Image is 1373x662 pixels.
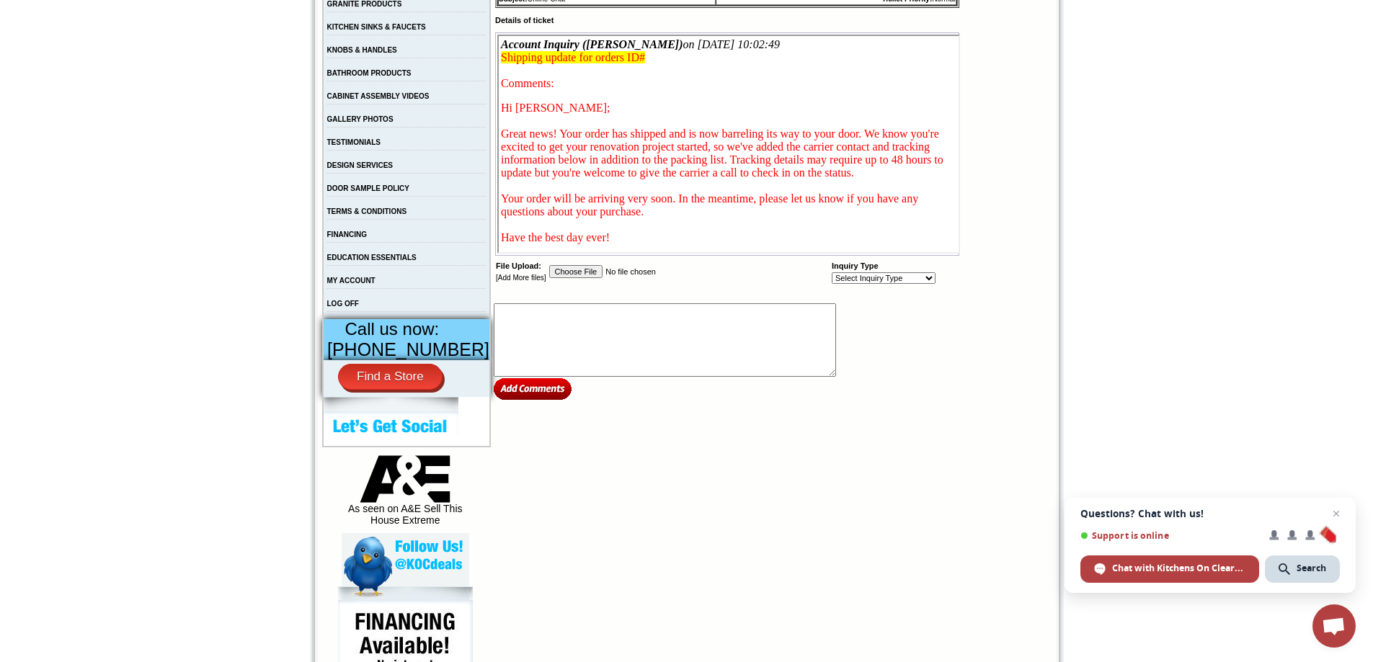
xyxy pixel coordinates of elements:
[1312,604,1356,648] a: Open chat
[327,23,426,31] a: KITCHEN SINKS & FAUCETS
[832,261,879,270] b: Inquiry Type
[2,66,457,234] p: Hi [PERSON_NAME]; Great news! Your order has shipped and is now barreling its way to your door. W...
[338,364,443,390] a: Find a Store
[327,69,412,77] a: BATHROOM PRODUCTS
[327,138,381,146] a: TESTIMONIALS
[1112,562,1245,575] span: Chat with Kitchens On Clearance
[1297,562,1326,575] span: Search
[1080,508,1340,519] span: Questions? Chat with us!
[327,339,489,359] span: [PHONE_NUMBER]
[327,115,394,123] a: GALLERY PHOTOS
[327,277,376,285] a: MY ACCOUNT
[342,455,469,533] div: As seen on A&E Sell This House Extreme
[327,46,397,54] a: KNOBS & HANDLES
[327,184,409,192] a: DOOR SAMPLE POLICY
[1265,555,1340,583] span: Search
[495,16,554,24] b: Details of ticket
[1080,530,1259,541] span: Support is online
[496,261,541,270] strong: File Upload:
[327,92,430,100] a: CABINET ASSEMBLY VIDEOS
[1080,555,1259,583] span: Chat with Kitchens On Clearance
[345,319,440,339] span: Call us now:
[497,35,959,254] iframe: <loremips dolorsit amet=273 cons=12 adipi="elits:#do7254"><e>tempori() ut 4867-09-55 60:19:28</l>...
[327,207,407,215] a: TERMS & CONDITIONS
[2,15,146,27] span: Shipping update for orders ID#
[327,254,417,261] a: EDUCATION ESSENTIALS
[327,300,359,308] a: LOG OFF
[327,231,368,238] a: FINANCING
[496,274,546,282] a: [Add More files]
[494,377,572,401] input: Add Comments
[327,161,394,169] a: DESIGN SERVICES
